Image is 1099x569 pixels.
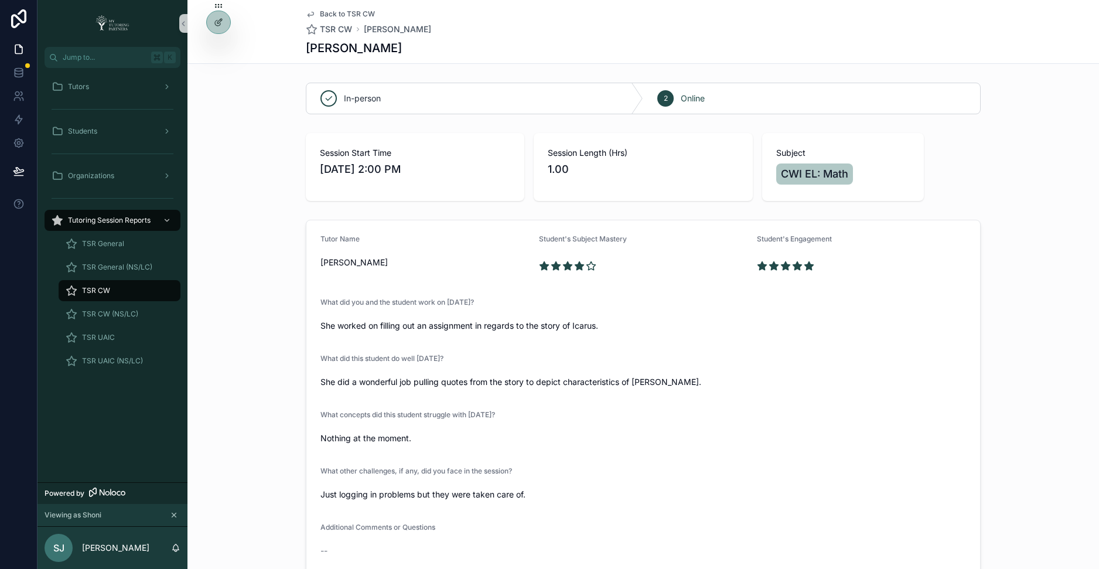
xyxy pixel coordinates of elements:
[320,432,966,444] span: Nothing at the moment.
[781,166,848,182] span: CWI EL: Math
[320,161,510,178] span: [DATE] 2:00 PM
[548,161,738,178] span: 1.00
[59,304,180,325] a: TSR CW (NS/LC)
[306,9,375,19] a: Back to TSR CW
[320,147,510,159] span: Session Start Time
[320,23,352,35] span: TSR CW
[37,482,187,504] a: Powered by
[82,263,152,272] span: TSR General (NS/LC)
[320,376,966,388] span: She did a wonderful job pulling quotes from the story to depict characteristics of [PERSON_NAME].
[320,410,495,419] span: What concepts did this student struggle with [DATE]?
[45,510,101,520] span: Viewing as Shoni
[68,171,114,180] span: Organizations
[63,53,146,62] span: Jump to...
[320,320,966,332] span: She worked on filling out an assignment in regards to the story of Icarus.
[45,76,180,97] a: Tutors
[92,14,133,33] img: App logo
[165,53,175,62] span: K
[82,333,115,342] span: TSR UAIC
[59,233,180,254] a: TSR General
[82,239,124,248] span: TSR General
[664,94,668,103] span: 2
[82,542,149,554] p: [PERSON_NAME]
[45,47,180,68] button: Jump to...K
[68,216,151,225] span: Tutoring Session Reports
[320,489,966,500] span: Just logging in problems but they were taken care of.
[539,234,627,243] span: Student's Subject Mastery
[82,356,143,366] span: TSR UAIC (NS/LC)
[320,298,474,306] span: What did you and the student work on [DATE]?
[320,545,327,557] span: --
[59,257,180,278] a: TSR General (NS/LC)
[45,210,180,231] a: Tutoring Session Reports
[45,121,180,142] a: Students
[320,234,360,243] span: Tutor Name
[548,147,738,159] span: Session Length (Hrs)
[757,234,832,243] span: Student's Engagement
[82,309,138,319] span: TSR CW (NS/LC)
[59,327,180,348] a: TSR UAIC
[37,68,187,387] div: scrollable content
[53,541,64,555] span: SJ
[306,23,352,35] a: TSR CW
[681,93,705,104] span: Online
[45,489,84,498] span: Powered by
[320,9,375,19] span: Back to TSR CW
[306,40,402,56] h1: [PERSON_NAME]
[320,466,512,475] span: What other challenges, if any, did you face in the session?
[82,286,110,295] span: TSR CW
[59,350,180,372] a: TSR UAIC (NS/LC)
[364,23,431,35] a: [PERSON_NAME]
[68,82,89,91] span: Tutors
[68,127,97,136] span: Students
[776,147,910,159] span: Subject
[320,523,435,531] span: Additional Comments or Questions
[320,257,530,268] span: [PERSON_NAME]
[320,354,443,363] span: What did this student do well [DATE]?
[344,93,381,104] span: In-person
[45,165,180,186] a: Organizations
[59,280,180,301] a: TSR CW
